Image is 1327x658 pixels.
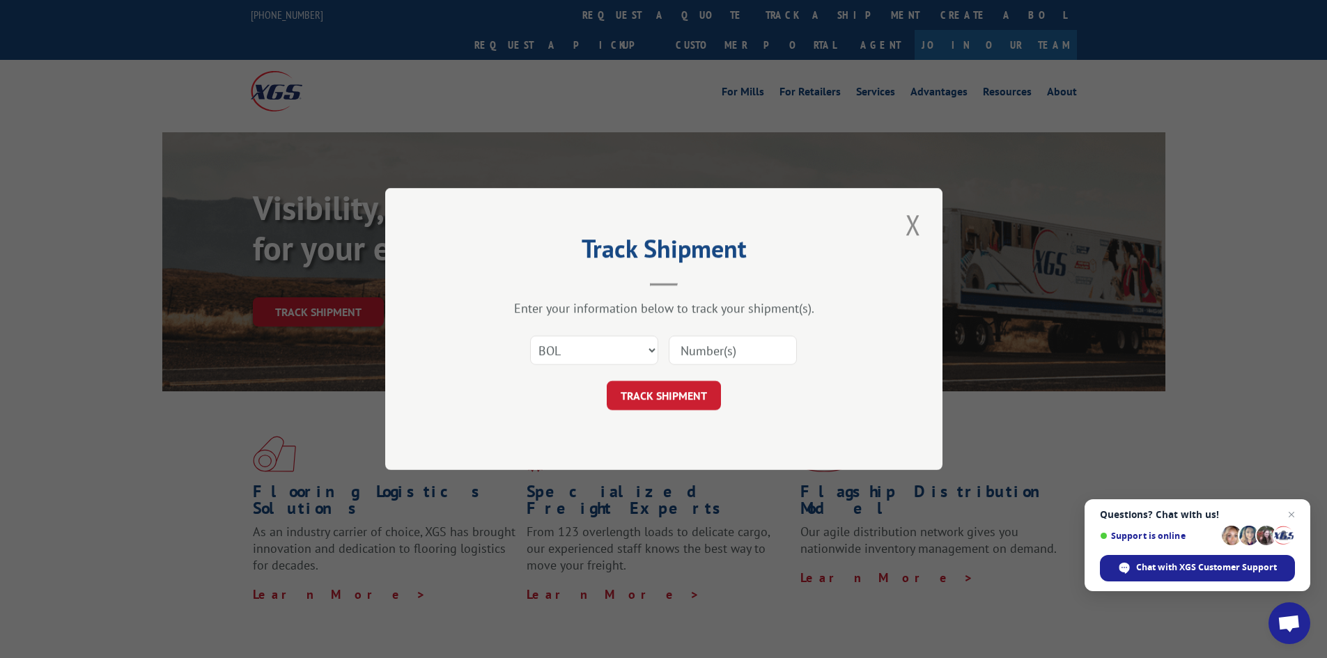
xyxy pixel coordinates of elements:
[901,205,925,244] button: Close modal
[1100,531,1217,541] span: Support is online
[1136,561,1277,574] span: Chat with XGS Customer Support
[455,300,873,316] div: Enter your information below to track your shipment(s).
[1268,602,1310,644] a: Open chat
[669,336,797,365] input: Number(s)
[607,381,721,410] button: TRACK SHIPMENT
[1100,509,1295,520] span: Questions? Chat with us!
[1100,555,1295,581] span: Chat with XGS Customer Support
[455,239,873,265] h2: Track Shipment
